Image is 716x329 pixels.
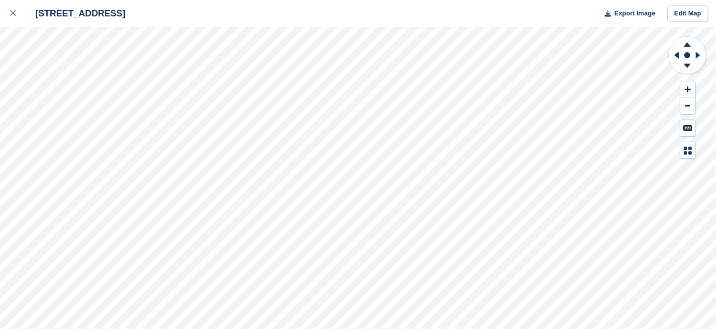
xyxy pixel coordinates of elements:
span: Export Image [614,8,655,18]
div: [STREET_ADDRESS] [26,7,125,19]
button: Export Image [599,5,655,22]
a: Edit Map [667,5,708,22]
button: Keyboard Shortcuts [680,120,695,136]
button: Zoom In [680,82,695,98]
button: Zoom Out [680,98,695,114]
button: Map Legend [680,142,695,159]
